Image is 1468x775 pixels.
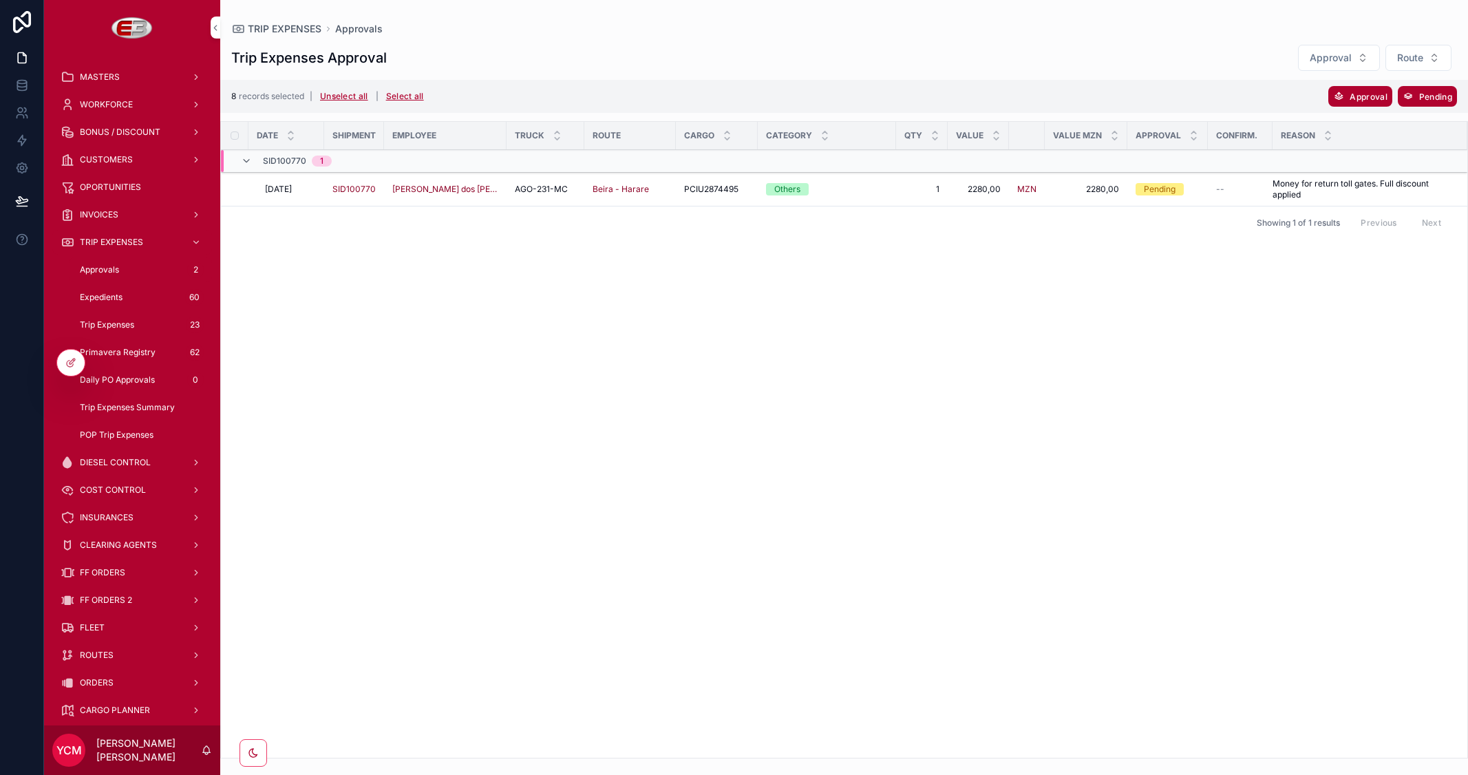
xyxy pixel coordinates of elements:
a: [PERSON_NAME] dos [PERSON_NAME] [392,184,498,195]
span: | [376,91,379,101]
span: INSURANCES [80,512,134,523]
button: Pending [1398,86,1457,107]
button: Select Button [1385,45,1451,71]
a: 2280,00 [956,184,1001,195]
span: TRIP EXPENSES [80,237,143,248]
span: Expedients [80,292,123,303]
button: Approval [1328,86,1392,107]
span: CUSTOMERS [80,154,133,165]
span: COST CONTROL [80,485,146,496]
span: AGO-231-MC [515,184,568,195]
div: 1 [320,156,323,167]
span: Approval [1350,92,1387,102]
a: -- [1216,184,1264,195]
a: WORKFORCE [52,92,212,117]
a: 1 [904,184,939,195]
span: [DATE] [265,184,292,195]
span: | [310,91,312,101]
a: Approvals2 [69,257,212,282]
a: ORDERS [52,670,212,695]
span: WORKFORCE [80,99,133,110]
span: Shipment [332,130,376,141]
a: ROUTES [52,643,212,668]
a: MASTERS [52,65,212,89]
a: [DATE] [265,184,316,195]
span: Approvals [335,22,383,36]
span: Approval [1136,130,1181,141]
span: MASTERS [80,72,120,83]
span: CLEARING AGENTS [80,540,157,551]
h1: Trip Expenses Approval [231,48,387,67]
a: Expedients60 [69,285,212,310]
a: Beira - Harare [593,184,649,195]
a: PCIU2874495 [684,184,749,195]
span: Qty [904,130,922,141]
a: BONUS / DISCOUNT [52,120,212,145]
span: CARGO PLANNER [80,705,150,716]
a: Pending [1136,183,1200,195]
p: [PERSON_NAME] [PERSON_NAME] [96,736,201,764]
span: Route [1397,51,1423,65]
span: Primavera Registry [80,347,156,358]
span: BONUS / DISCOUNT [80,127,160,138]
a: AGO-231-MC [515,184,576,195]
span: Date [257,130,278,141]
span: TRIP EXPENSES [248,22,321,36]
button: Unselect all [315,85,373,107]
span: Money for return toll gates. Full discount applied [1273,178,1451,200]
a: FF ORDERS [52,560,212,585]
a: SID100770 [332,184,376,195]
a: Beira - Harare [593,184,668,195]
span: Route [593,130,621,141]
a: Daily PO Approvals0 [69,368,212,392]
a: MZN [1017,184,1036,195]
img: App logo [111,17,153,39]
div: 0 [187,372,204,388]
span: ORDERS [80,677,114,688]
div: 2 [187,262,204,278]
span: 2280,00 [1053,184,1119,195]
span: FLEET [80,622,105,633]
div: 62 [186,344,204,361]
a: CARGO PLANNER [52,698,212,723]
span: Approval [1310,51,1352,65]
span: Cargo [684,130,714,141]
div: Others [774,183,800,195]
a: TRIP EXPENSES [231,22,321,36]
span: Approvals [80,264,119,275]
a: Trip Expenses Summary [69,395,212,420]
a: INSURANCES [52,505,212,530]
a: CLEARING AGENTS [52,533,212,558]
span: Employee [392,130,436,141]
div: 23 [186,317,204,333]
a: COST CONTROL [52,478,212,502]
span: FF ORDERS [80,567,125,578]
span: Value MZN [1053,130,1102,141]
a: Trip Expenses23 [69,312,212,337]
div: scrollable content [44,55,220,725]
a: CUSTOMERS [52,147,212,172]
span: FF ORDERS 2 [80,595,132,606]
span: YCM [56,742,82,758]
a: OPORTUNITIES [52,175,212,200]
a: DIESEL CONTROL [52,450,212,475]
span: DIESEL CONTROL [80,457,151,468]
span: 8 [231,91,236,101]
span: SID100770 [263,156,306,167]
div: Pending [1144,183,1176,195]
span: PCIU2874495 [684,184,738,195]
a: FF ORDERS 2 [52,588,212,613]
a: Others [766,183,888,195]
span: OPORTUNITIES [80,182,141,193]
span: records selected [239,91,304,101]
span: -- [1216,184,1224,195]
div: 60 [185,289,204,306]
span: Pending [1419,92,1452,102]
span: Category [766,130,812,141]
